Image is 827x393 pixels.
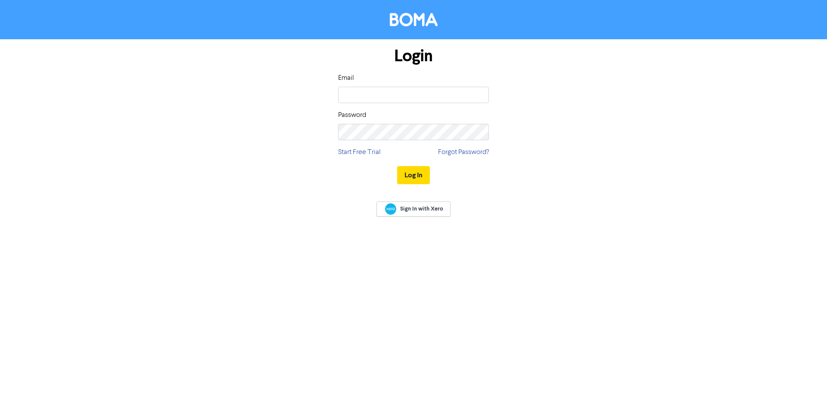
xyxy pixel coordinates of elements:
img: Xero logo [385,203,396,215]
span: Sign In with Xero [400,205,443,213]
img: BOMA Logo [390,13,438,26]
label: Password [338,110,366,120]
h1: Login [338,46,489,66]
iframe: Chat Widget [719,300,827,393]
a: Sign In with Xero [376,201,451,217]
a: Forgot Password? [438,147,489,157]
button: Log In [397,166,430,184]
label: Email [338,73,354,83]
a: Start Free Trial [338,147,381,157]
